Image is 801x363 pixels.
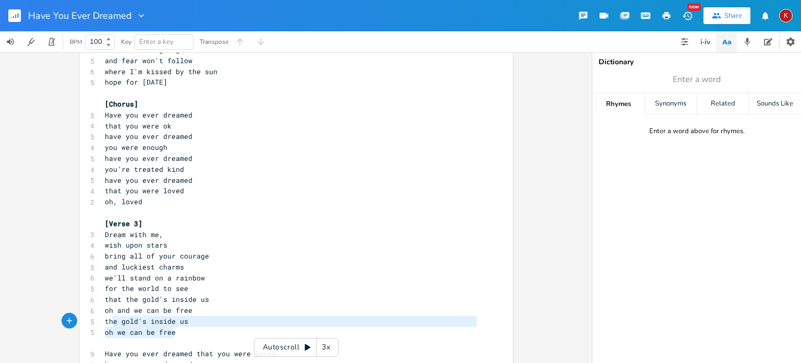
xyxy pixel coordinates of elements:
div: Related [697,93,749,114]
span: hope for [DATE] [105,77,167,87]
span: Have You Ever Dreamed [28,11,132,20]
span: oh we can be free [105,327,176,337]
span: you were enough [105,143,167,152]
div: Rhymes [592,93,644,114]
span: [Verse 3] [105,219,142,228]
button: K [779,4,793,28]
span: bring all of your courage [105,251,209,261]
span: and fear won't follow [105,56,192,65]
span: for the world to see [105,284,188,293]
span: have you ever dreamed [105,132,192,141]
div: BPM [70,39,82,45]
span: have you ever dreamed [105,175,192,185]
div: Key [121,39,131,45]
div: Synonyms [645,93,696,114]
div: Enter a word above for rhymes. [649,127,745,136]
div: 3x [317,338,335,357]
span: that you were ok [105,121,172,131]
button: Share [703,7,750,24]
span: oh, loved [105,197,142,206]
span: Enter a key [139,37,174,46]
span: Have you ever dreamed [105,110,192,120]
span: that you were loved [105,186,184,195]
div: Share [724,11,742,20]
span: the gold's inside us [105,317,188,326]
span: Enter a word [673,74,721,86]
div: Sounds Like [749,93,801,114]
span: and luckiest charms [105,262,184,272]
div: Autoscroll [254,338,338,357]
span: have you ever dreamed [105,154,192,163]
span: that the gold's inside us [105,295,209,304]
span: Have you ever dreamed that you were loved [105,349,276,358]
div: kerynlee24 [779,9,793,22]
span: we'll stand on a rainbow [105,273,205,283]
button: New [677,6,698,25]
span: Dream with me, [105,230,163,239]
div: Transpose [200,39,228,45]
div: Dictionary [599,58,795,66]
span: Where I'm laughing out loud [105,45,217,54]
span: you're treated kind [105,165,184,174]
span: wish upon stars [105,240,167,250]
div: New [687,3,701,11]
span: oh and we can be free [105,306,192,315]
span: where I'm kissed by the sun [105,67,217,76]
span: [Chorus] [105,99,138,109]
